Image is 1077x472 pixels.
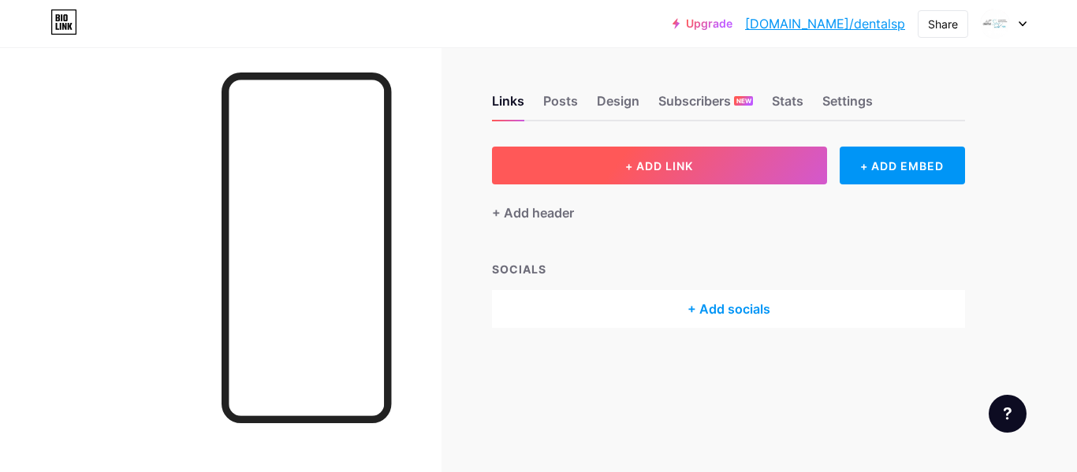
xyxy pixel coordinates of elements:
a: [DOMAIN_NAME]/dentalsp [745,14,905,33]
span: NEW [736,96,751,106]
div: Subscribers [658,91,753,120]
div: + ADD EMBED [840,147,965,184]
div: Posts [543,91,578,120]
div: Design [597,91,639,120]
div: Links [492,91,524,120]
a: Upgrade [673,17,732,30]
img: Dental SPA Centar [980,9,1010,39]
div: + Add socials [492,290,965,328]
button: + ADD LINK [492,147,827,184]
span: + ADD LINK [625,159,693,173]
div: Share [928,16,958,32]
div: Stats [772,91,803,120]
div: SOCIALS [492,261,965,277]
div: + Add header [492,203,574,222]
div: Settings [822,91,873,120]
